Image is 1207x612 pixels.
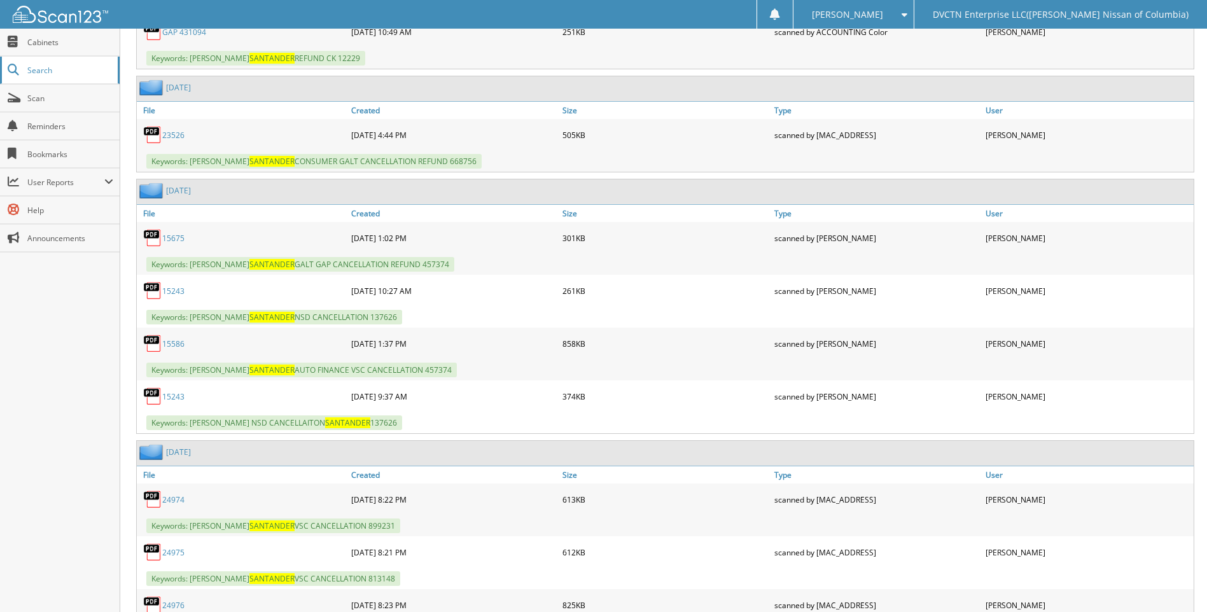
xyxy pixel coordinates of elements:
span: [PERSON_NAME] [812,11,883,18]
a: [DATE] [166,82,191,93]
div: 261KB [559,278,771,303]
div: 374KB [559,384,771,409]
div: [PERSON_NAME] [982,122,1194,148]
span: SANTANDER [249,365,295,375]
a: File [137,205,348,222]
div: [PERSON_NAME] [982,384,1194,409]
a: Created [348,102,559,119]
a: User [982,102,1194,119]
img: PDF.png [143,387,162,406]
div: [PERSON_NAME] [982,19,1194,45]
img: PDF.png [143,125,162,144]
div: 301KB [559,225,771,251]
a: Size [559,102,771,119]
div: [DATE] 9:37 AM [348,384,559,409]
a: GAP 431094 [162,27,206,38]
div: [DATE] 8:22 PM [348,487,559,512]
span: Keywords: [PERSON_NAME] GALT GAP CANCELLATION REFUND 457374 [146,257,454,272]
img: PDF.png [143,543,162,562]
div: [DATE] 8:21 PM [348,539,559,565]
span: SANTANDER [249,312,295,323]
a: 24974 [162,494,185,505]
a: Size [559,466,771,483]
div: [DATE] 1:37 PM [348,331,559,356]
div: [PERSON_NAME] [982,487,1194,512]
img: PDF.png [143,22,162,41]
span: SANTANDER [325,417,370,428]
div: scanned by [PERSON_NAME] [771,278,982,303]
img: PDF.png [143,334,162,353]
span: Help [27,205,113,216]
div: [DATE] 4:44 PM [348,122,559,148]
a: 15675 [162,233,185,244]
span: Cabinets [27,37,113,48]
img: PDF.png [143,490,162,509]
span: Scan [27,93,113,104]
div: [DATE] 1:02 PM [348,225,559,251]
span: Keywords: [PERSON_NAME] AUTO FINANCE VSC CANCELLATION 457374 [146,363,457,377]
span: Announcements [27,233,113,244]
a: [DATE] [166,185,191,196]
a: 24976 [162,600,185,611]
div: scanned by [PERSON_NAME] [771,331,982,356]
img: folder2.png [139,444,166,460]
div: scanned by ACCOUNTING Color [771,19,982,45]
span: User Reports [27,177,104,188]
div: 505KB [559,122,771,148]
span: Keywords: [PERSON_NAME] VSC CANCELLATION 899231 [146,518,400,533]
span: SANTANDER [249,259,295,270]
a: User [982,466,1194,483]
div: [PERSON_NAME] [982,539,1194,565]
span: Keywords: [PERSON_NAME] CONSUMER GALT CANCELLATION REFUND 668756 [146,154,482,169]
a: 15586 [162,338,185,349]
a: User [982,205,1194,222]
a: 24975 [162,547,185,558]
img: PDF.png [143,228,162,247]
div: [DATE] 10:27 AM [348,278,559,303]
div: [PERSON_NAME] [982,225,1194,251]
div: 858KB [559,331,771,356]
div: scanned by [PERSON_NAME] [771,225,982,251]
span: SANTANDER [249,156,295,167]
a: Created [348,466,559,483]
a: 15243 [162,286,185,296]
div: [PERSON_NAME] [982,278,1194,303]
a: 23526 [162,130,185,141]
span: SANTANDER [249,520,295,531]
img: scan123-logo-white.svg [13,6,108,23]
a: [DATE] [166,447,191,457]
a: Type [771,205,982,222]
a: Type [771,102,982,119]
iframe: Chat Widget [1143,551,1207,612]
a: Type [771,466,982,483]
span: Search [27,65,111,76]
div: scanned by [PERSON_NAME] [771,384,982,409]
div: scanned by [MAC_ADDRESS] [771,122,982,148]
span: Reminders [27,121,113,132]
a: Created [348,205,559,222]
img: PDF.png [143,281,162,300]
img: folder2.png [139,183,166,198]
div: scanned by [MAC_ADDRESS] [771,487,982,512]
a: Size [559,205,771,222]
span: Keywords: [PERSON_NAME] VSC CANCELLATION 813148 [146,571,400,586]
a: 15243 [162,391,185,402]
span: SANTANDER [249,53,295,64]
span: DVCTN Enterprise LLC([PERSON_NAME] Nissan of Columbia) [933,11,1189,18]
span: SANTANDER [249,573,295,584]
a: File [137,102,348,119]
div: 612KB [559,539,771,565]
span: Keywords: [PERSON_NAME] REFUND CK 12229 [146,51,365,66]
div: 251KB [559,19,771,45]
div: scanned by [MAC_ADDRESS] [771,539,982,565]
div: [DATE] 10:49 AM [348,19,559,45]
img: folder2.png [139,80,166,95]
span: Keywords: [PERSON_NAME] NSD CANCELLAITON 137626 [146,415,402,430]
div: 613KB [559,487,771,512]
div: [PERSON_NAME] [982,331,1194,356]
span: Bookmarks [27,149,113,160]
span: Keywords: [PERSON_NAME] NSD CANCELLATION 137626 [146,310,402,324]
a: File [137,466,348,483]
